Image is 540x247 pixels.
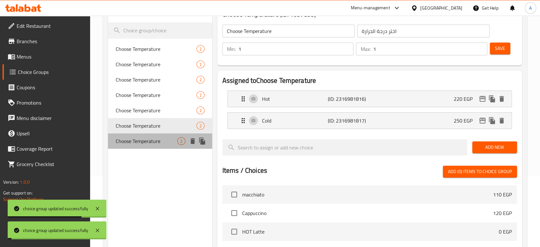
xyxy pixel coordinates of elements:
span: Choose Temperature [116,76,197,84]
span: 2 [197,61,204,68]
button: Save [490,43,510,54]
span: Save [495,44,505,52]
a: Coupons [3,80,90,95]
li: Expand [222,88,517,110]
h2: Assigned to Choose Temperature [222,76,517,85]
div: Choices [197,45,204,53]
div: Choose Temperature2deleteduplicate [108,133,212,149]
div: Menu-management [351,4,390,12]
span: 1.0.0 [20,178,30,186]
p: 220 EGP [454,95,478,103]
div: Expand [228,113,512,129]
span: Choice Groups [18,68,85,76]
span: Add (0) items to choice group [448,168,512,176]
div: Choose Temperature2 [108,41,212,57]
a: Menus [3,49,90,64]
a: Menu disclaimer [3,110,90,126]
div: Choices [177,137,185,145]
div: Expand [228,91,512,107]
span: Select choice [228,188,241,201]
div: choice group updated successfully [23,205,89,212]
button: Add New [472,141,517,153]
span: 2 [197,77,204,83]
p: (ID: 2316981817) [328,117,372,124]
span: Choose Temperature [116,137,177,145]
span: macchiato [242,191,493,198]
span: 2 [197,46,204,52]
p: 120 EGP [493,209,512,217]
div: Choices [197,107,204,114]
span: Choose Temperature [116,107,197,114]
a: Grocery Checklist [3,156,90,172]
button: edit [478,94,487,104]
div: Choices [197,91,204,99]
p: Max: [360,45,370,53]
span: Branches [17,37,85,45]
a: Support.OpsPlatform [3,195,44,203]
li: Expand [222,110,517,131]
a: Edit Restaurant [3,18,90,34]
span: Promotions [17,99,85,107]
h3: Choose Temperature (ID: 1037899) [222,9,517,20]
span: Choose Temperature [116,60,197,68]
div: choice group updated successfully [23,227,89,234]
p: 0 EGP [499,228,512,235]
a: Choice Groups [3,64,90,80]
span: Add New [477,143,512,151]
span: 2 [178,138,185,144]
div: Choices [197,60,204,68]
span: Menus [17,53,85,60]
span: HOT Latte [242,228,499,235]
span: 2 [197,92,204,98]
a: Promotions [3,95,90,110]
div: [GEOGRAPHIC_DATA] [420,4,462,12]
div: Choose Temperature2 [108,118,212,133]
input: search [222,139,467,155]
span: Version: [3,178,19,186]
span: Cappuccino [242,209,493,217]
span: Choose Temperature [116,45,197,53]
span: Edit Restaurant [17,22,85,30]
button: duplicate [487,116,497,125]
h2: Items / Choices [222,166,267,175]
button: delete [497,94,506,104]
a: Upsell [3,126,90,141]
span: Menu disclaimer [17,114,85,122]
p: (ID: 2316981816) [328,95,372,103]
button: delete [497,116,506,125]
span: 2 [197,108,204,114]
p: Min: [227,45,236,53]
button: edit [478,116,487,125]
span: Get support on: [3,189,33,197]
span: Select choice [228,206,241,220]
p: Hot [262,95,328,103]
div: Choose Temperature2 [108,87,212,103]
span: Upsell [17,130,85,137]
input: search [108,22,212,39]
span: 2 [197,123,204,129]
span: Choose Temperature [116,122,197,130]
h2: Choice Groups [113,7,154,17]
span: Select choice [228,225,241,238]
span: Coupons [17,84,85,91]
p: Cold [262,117,328,124]
span: Grocery Checklist [17,160,85,168]
a: Coverage Report [3,141,90,156]
span: Choose Temperature [116,91,197,99]
div: Choose Temperature2 [108,72,212,87]
button: duplicate [197,136,207,146]
span: A [529,4,532,12]
p: 110 EGP [493,191,512,198]
p: 250 EGP [454,117,478,124]
button: Add (0) items to choice group [443,166,517,178]
button: delete [188,136,197,146]
button: duplicate [487,94,497,104]
span: Coverage Report [17,145,85,153]
div: Choose Temperature2 [108,57,212,72]
a: Branches [3,34,90,49]
div: Choose Temperature2 [108,103,212,118]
